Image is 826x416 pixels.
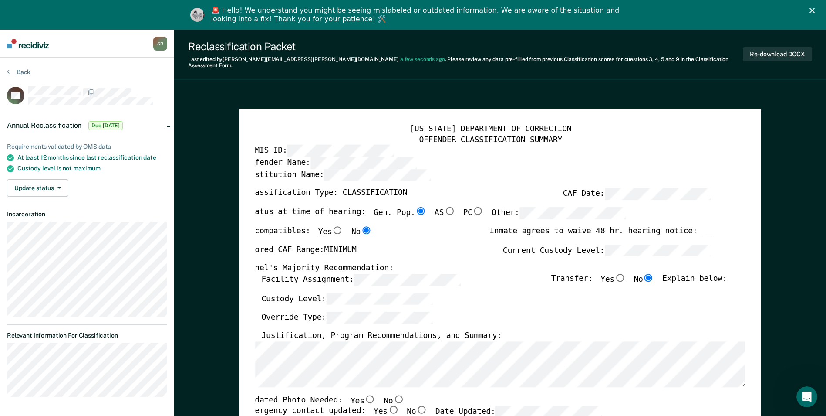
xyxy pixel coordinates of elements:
[287,145,394,157] input: TOMIS ID:
[354,273,460,286] input: Facility Assignment:
[551,273,727,293] div: Transfer: Explain below:
[17,154,167,161] div: At least 12 months since last reclassification
[246,169,431,181] label: Institution Name:
[246,226,372,244] div: Incompatibles:
[17,165,167,172] div: Custody level is not
[489,226,711,244] div: Inmate agrees to waive 48 hr. hearing notice: __
[492,207,626,219] label: Other:
[310,157,417,169] input: Offender Name:
[7,143,167,150] div: Requirements validated by OMS data
[503,244,711,256] label: Current Custody Level:
[153,37,167,51] button: SR
[246,134,735,145] div: OFFENDER CLASSIFICATION SUMMARY
[246,188,407,200] label: Classification Type: CLASSIFICATION
[643,273,654,281] input: No
[7,39,49,48] img: Recidiviz
[143,154,156,161] span: date
[246,207,626,226] div: Status at time of hearing:
[393,395,404,402] input: No
[88,121,123,130] span: Due [DATE]
[318,226,343,237] label: Yes
[472,207,483,215] input: PC
[246,157,417,169] label: Offender Name:
[416,406,427,414] input: No
[261,273,460,286] label: Facility Assignment:
[246,395,405,406] div: Updated Photo Needed:
[374,207,427,219] label: Gen. Pop.
[188,56,743,69] div: Last edited by [PERSON_NAME][EMAIL_ADDRESS][PERSON_NAME][DOMAIN_NAME] . Please review any data pr...
[604,188,711,200] input: CAF Date:
[444,207,455,215] input: AS
[324,169,431,181] input: Institution Name:
[73,165,101,172] span: maximum
[743,47,812,61] button: Re-download DOCX
[188,40,743,53] div: Reclassification Packet
[326,312,433,324] input: Override Type:
[261,293,433,305] label: Custody Level:
[435,207,455,219] label: AS
[634,273,654,286] label: No
[326,293,433,305] input: Custody Level:
[796,386,817,407] iframe: Intercom live chat
[384,395,404,406] label: No
[400,56,445,62] span: a few seconds ago
[351,226,372,237] label: No
[153,37,167,51] div: S R
[604,244,711,256] input: Current Custody Level:
[809,8,818,13] div: Close
[246,263,711,274] div: Panel's Majority Recommendation:
[7,68,30,76] button: Back
[246,124,735,135] div: [US_STATE] DEPARTMENT OF CORRECTION
[211,6,622,24] div: 🚨 Hello! We understand you might be seeing mislabeled or outdated information. We are aware of th...
[246,244,357,256] label: Scored CAF Range: MINIMUM
[415,207,426,215] input: Gen. Pop.
[361,226,372,234] input: No
[246,145,394,157] label: TOMIS ID:
[388,406,399,414] input: Yes
[614,273,626,281] input: Yes
[563,188,711,200] label: CAF Date:
[600,273,626,286] label: Yes
[332,226,343,234] input: Yes
[261,312,433,324] label: Override Type:
[351,395,376,406] label: Yes
[463,207,483,219] label: PC
[7,121,81,130] span: Annual Reclassification
[364,395,376,402] input: Yes
[519,207,626,219] input: Other:
[261,331,502,341] label: Justification, Program Recommendations, and Summary:
[7,332,167,339] dt: Relevant Information For Classification
[190,8,204,22] img: Profile image for Kim
[7,179,68,197] button: Update status
[7,211,167,218] dt: Incarceration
